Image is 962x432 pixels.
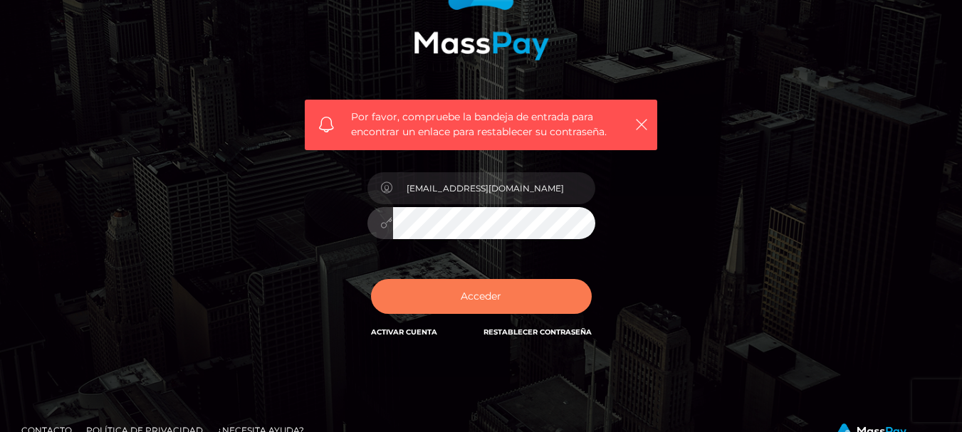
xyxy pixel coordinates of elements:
[483,327,592,337] a: Restablecer contraseña
[351,110,611,139] span: Por favor, compruebe la bandeja de entrada para encontrar un enlace para restablecer su contraseña.
[393,172,595,204] input: Correo electrónico...
[371,279,592,314] button: Acceder
[371,327,437,337] a: Activar Cuenta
